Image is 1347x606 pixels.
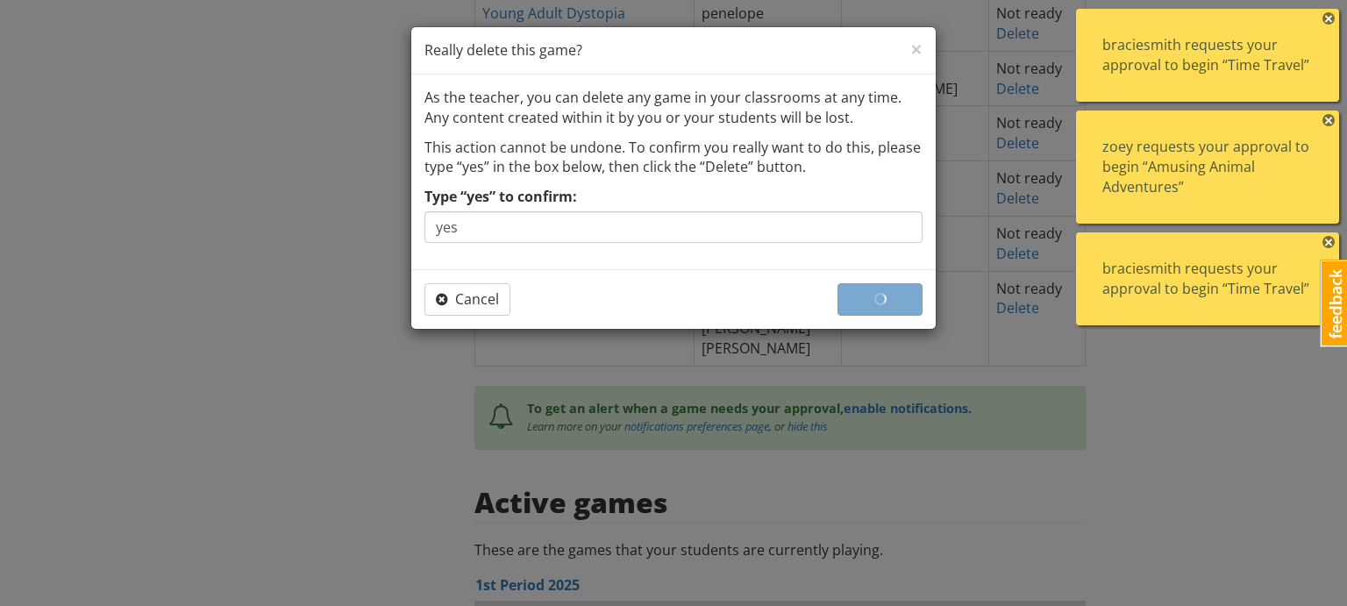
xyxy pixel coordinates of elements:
button: Cancel [424,283,510,316]
div: zoey requests your approval to begin “Amusing Animal Adventures” [1102,137,1313,197]
p: As the teacher, you can delete any game in your classrooms at any time. Any content created withi... [424,88,923,128]
div: braciesmith requests your approval to begin “Time Travel” [1102,35,1313,75]
span: × [1322,114,1335,126]
span: × [1322,236,1335,248]
div: braciesmith requests your approval to begin “Time Travel” [1102,259,1313,299]
span: × [910,34,923,63]
span: Cancel [436,289,499,309]
div: Really delete this game? [411,27,936,75]
span: × [1322,12,1335,25]
label: Type “yes” to confirm: [424,187,577,207]
p: This action cannot be undone. To confirm you really want to do this, please type “yes” in the box... [424,138,923,178]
